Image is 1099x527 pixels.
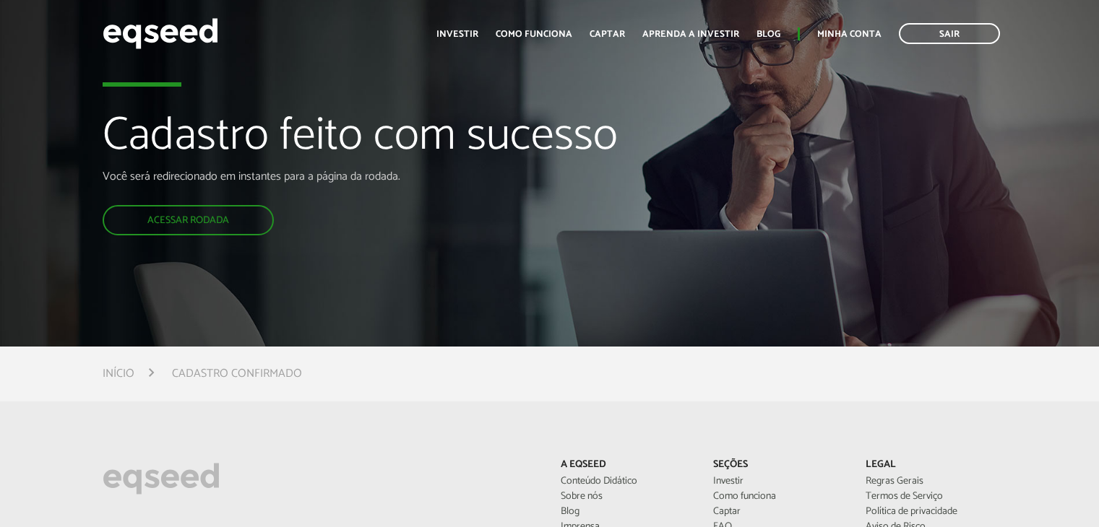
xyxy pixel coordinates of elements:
a: Regras Gerais [866,476,996,487]
p: Seções [713,459,844,471]
p: A EqSeed [561,459,691,471]
img: EqSeed Logo [103,459,220,498]
a: Minha conta [817,30,882,39]
a: Termos de Serviço [866,492,996,502]
a: Sobre nós [561,492,691,502]
a: Captar [590,30,625,39]
a: Início [103,368,134,380]
p: Você será redirecionado em instantes para a página da rodada. [103,170,631,183]
a: Sair [899,23,1000,44]
a: Política de privacidade [866,507,996,517]
a: Investir [436,30,478,39]
a: Captar [713,507,844,517]
a: Conteúdo Didático [561,476,691,487]
a: Acessar rodada [103,205,274,235]
img: EqSeed [103,14,218,53]
li: Cadastro confirmado [172,364,302,383]
a: Blog [561,507,691,517]
p: Legal [866,459,996,471]
a: Como funciona [496,30,572,39]
a: Aprenda a investir [642,30,739,39]
a: Como funciona [713,492,844,502]
h1: Cadastro feito com sucesso [103,111,631,169]
a: Blog [757,30,780,39]
a: Investir [713,476,844,487]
